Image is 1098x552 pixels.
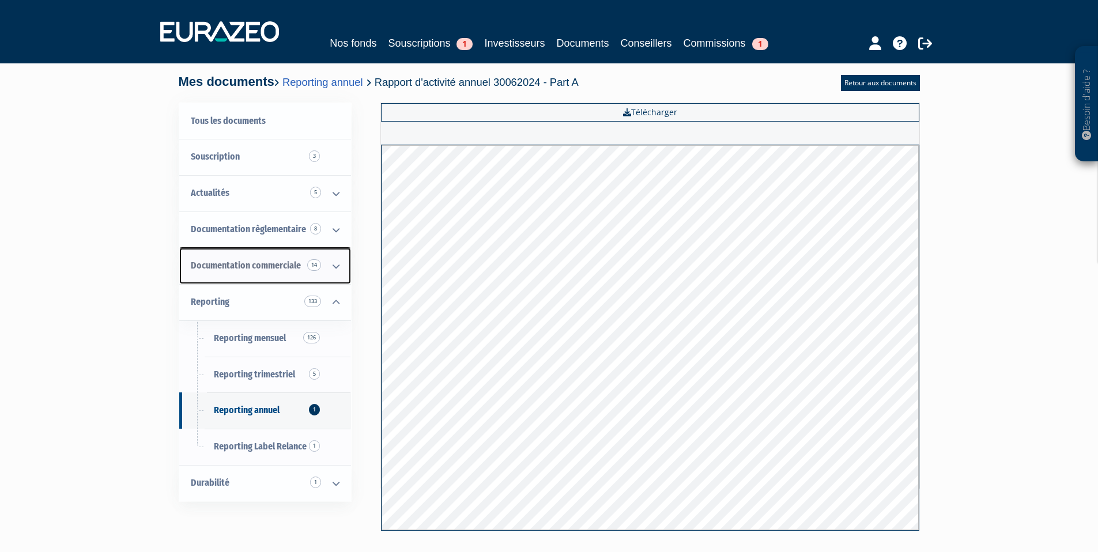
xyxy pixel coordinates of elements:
span: Rapport d'activité annuel 30062024 - Part A [375,76,579,88]
span: 5 [309,368,320,380]
span: 14 [307,259,321,271]
span: 5 [310,187,321,198]
a: Nos fonds [330,35,376,51]
span: Reporting mensuel [214,332,286,343]
a: Reporting Label Relance1 [179,429,351,465]
a: Documents [557,35,609,51]
span: 126 [303,332,320,343]
span: 3 [309,150,320,162]
span: Durabilité [191,477,229,488]
span: 1 [309,440,320,452]
span: Actualités [191,187,229,198]
span: 1 [456,38,473,50]
span: Souscription [191,151,240,162]
span: Reporting annuel [214,404,280,415]
span: 1 [310,477,321,488]
img: 1732889491-logotype_eurazeo_blanc_rvb.png [160,21,279,42]
a: Télécharger [381,103,919,122]
p: Besoin d'aide ? [1080,52,1093,156]
a: Souscriptions1 [388,35,473,51]
a: Durabilité 1 [179,465,351,501]
a: Tous les documents [179,103,351,139]
h4: Mes documents [179,75,579,89]
span: Reporting [191,296,229,307]
a: Documentation règlementaire 8 [179,211,351,248]
a: Documentation commerciale 14 [179,248,351,284]
span: 133 [304,296,321,307]
span: Documentation règlementaire [191,224,306,235]
span: 1 [309,404,320,415]
a: Actualités 5 [179,175,351,211]
span: Reporting Label Relance [214,441,307,452]
a: Reporting annuel [282,76,363,88]
a: Souscription3 [179,139,351,175]
span: Documentation commerciale [191,260,301,271]
span: Reporting trimestriel [214,369,295,380]
a: Reporting annuel1 [179,392,351,429]
a: Reporting 133 [179,284,351,320]
a: Reporting trimestriel5 [179,357,351,393]
span: 8 [310,223,321,235]
a: Commissions1 [684,35,768,51]
a: Retour aux documents [841,75,920,91]
a: Investisseurs [484,35,545,51]
a: Conseillers [621,35,672,51]
span: 1 [752,38,768,50]
a: Reporting mensuel126 [179,320,351,357]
